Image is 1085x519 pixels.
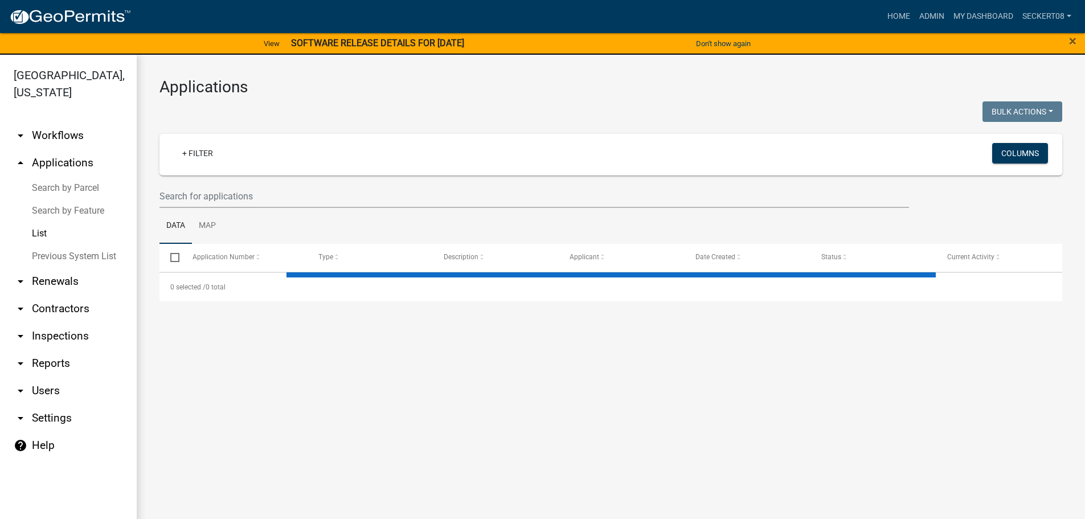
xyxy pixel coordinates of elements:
[949,6,1018,27] a: My Dashboard
[1018,6,1076,27] a: seckert08
[695,253,735,261] span: Date Created
[259,34,284,53] a: View
[559,244,685,271] datatable-header-cell: Applicant
[14,384,27,398] i: arrow_drop_down
[192,208,223,244] a: Map
[992,143,1048,164] button: Columns
[14,329,27,343] i: arrow_drop_down
[170,283,206,291] span: 0 selected /
[159,208,192,244] a: Data
[181,244,307,271] datatable-header-cell: Application Number
[685,244,810,271] datatable-header-cell: Date Created
[570,253,599,261] span: Applicant
[14,156,27,170] i: arrow_drop_up
[173,143,222,164] a: + Filter
[159,244,181,271] datatable-header-cell: Select
[193,253,255,261] span: Application Number
[691,34,755,53] button: Don't show again
[936,244,1062,271] datatable-header-cell: Current Activity
[159,185,909,208] input: Search for applications
[982,101,1062,122] button: Bulk Actions
[810,244,936,271] datatable-header-cell: Status
[291,38,464,48] strong: SOFTWARE RELEASE DETAILS FOR [DATE]
[947,253,994,261] span: Current Activity
[14,411,27,425] i: arrow_drop_down
[14,275,27,288] i: arrow_drop_down
[915,6,949,27] a: Admin
[307,244,433,271] datatable-header-cell: Type
[883,6,915,27] a: Home
[433,244,559,271] datatable-header-cell: Description
[821,253,841,261] span: Status
[14,129,27,142] i: arrow_drop_down
[14,439,27,452] i: help
[159,273,1062,301] div: 0 total
[1069,33,1076,49] span: ×
[318,253,333,261] span: Type
[444,253,478,261] span: Description
[14,302,27,316] i: arrow_drop_down
[1069,34,1076,48] button: Close
[14,357,27,370] i: arrow_drop_down
[159,77,1062,97] h3: Applications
